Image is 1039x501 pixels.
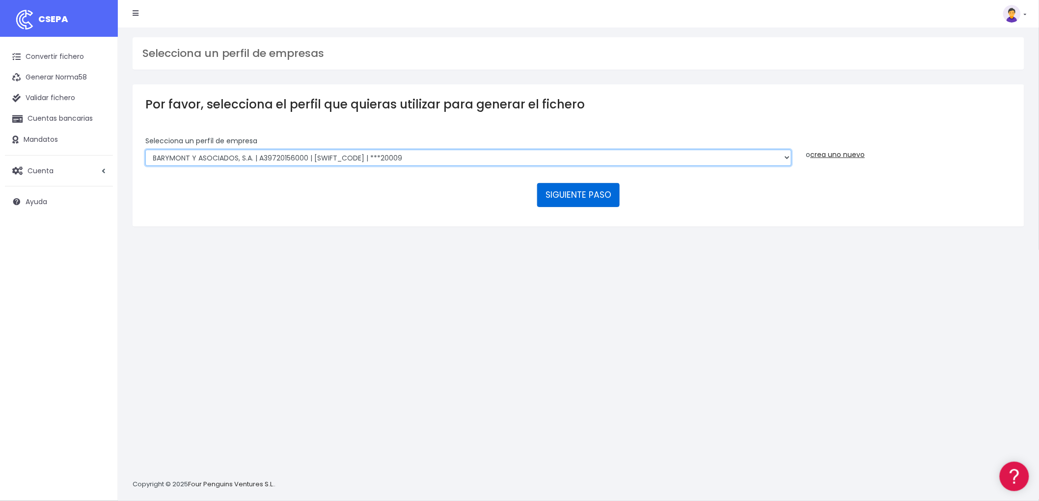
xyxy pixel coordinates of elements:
[811,150,865,159] a: crea uno nuevo
[5,191,113,212] a: Ayuda
[38,13,68,25] span: CSEPA
[5,88,113,108] a: Validar fichero
[26,197,47,207] span: Ayuda
[142,47,1014,60] h3: Selecciona un perfil de empresas
[145,136,257,146] label: Selecciona un perfíl de empresa
[27,165,54,175] span: Cuenta
[188,479,274,489] a: Four Penguins Ventures S.L.
[1003,5,1021,23] img: profile
[5,108,113,129] a: Cuentas bancarias
[5,47,113,67] a: Convertir fichero
[12,7,37,32] img: logo
[133,479,275,490] p: Copyright © 2025 .
[806,136,1012,160] div: o
[5,160,113,181] a: Cuenta
[5,67,113,88] a: Generar Norma58
[537,183,620,207] button: SIGUIENTE PASO
[5,130,113,150] a: Mandatos
[145,97,1012,111] h3: Por favor, selecciona el perfil que quieras utilizar para generar el fichero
